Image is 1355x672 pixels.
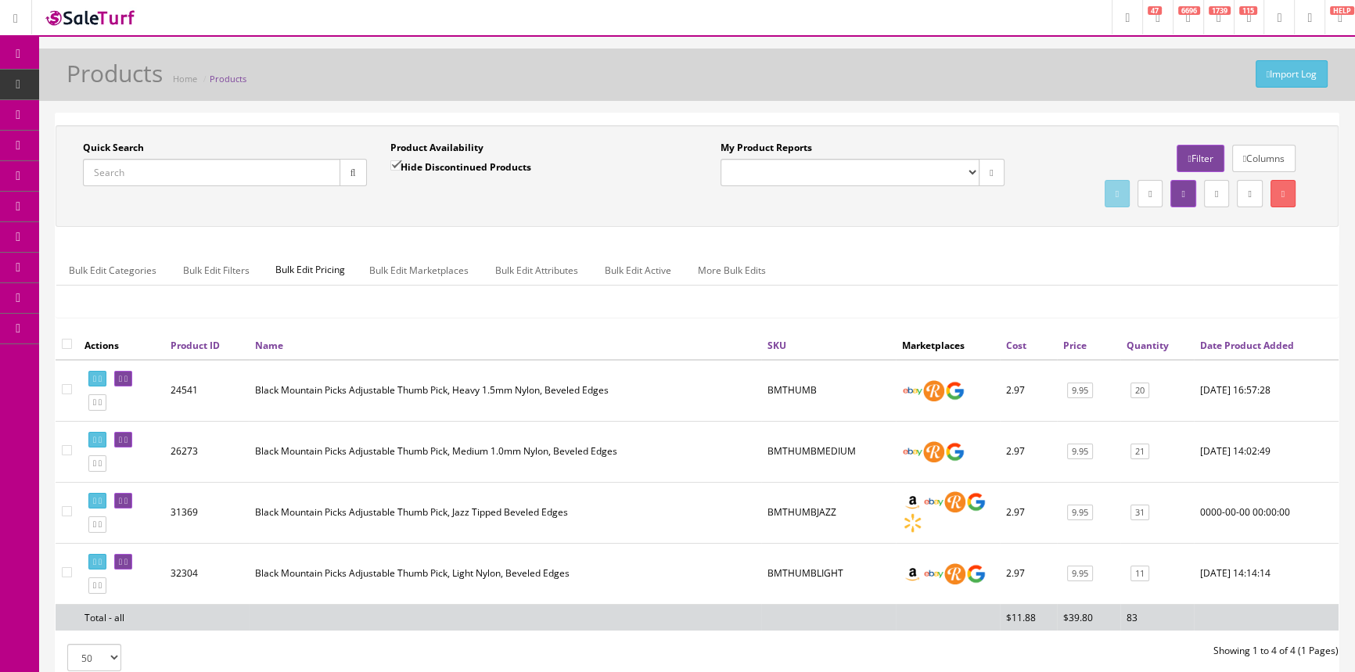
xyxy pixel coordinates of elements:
td: 83 [1120,604,1194,631]
label: My Product Reports [721,141,812,155]
td: 2020-09-09 16:57:28 [1194,360,1339,422]
td: 2.97 [1000,421,1057,482]
td: Black Mountain Picks Adjustable Thumb Pick, Medium 1.0mm Nylon, Beveled Edges [249,421,761,482]
td: BMTHUMBMEDIUM [761,421,896,482]
img: google_shopping [965,563,987,584]
span: HELP [1330,6,1354,15]
img: reverb [923,441,944,462]
img: ebay [923,563,944,584]
img: amazon [902,563,923,584]
a: 11 [1130,566,1149,582]
a: Price [1063,339,1087,352]
img: reverb [944,563,965,584]
a: Date Product Added [1200,339,1294,352]
label: Hide Discontinued Products [390,159,531,174]
a: 9.95 [1067,383,1093,399]
img: reverb [944,491,965,512]
h1: Products [66,60,163,86]
td: 2022-11-28 14:14:14 [1194,543,1339,604]
td: 2.97 [1000,360,1057,422]
th: Marketplaces [896,331,1000,359]
img: ebay [902,441,923,462]
td: Black Mountain Picks Adjustable Thumb Pick, Heavy 1.5mm Nylon, Beveled Edges [249,360,761,422]
a: Products [210,73,246,84]
td: Black Mountain Picks Adjustable Thumb Pick, Jazz Tipped Beveled Edges [249,482,761,543]
td: 0000-00-00 00:00:00 [1194,482,1339,543]
a: 20 [1130,383,1149,399]
input: Search [83,159,340,186]
span: 1739 [1209,6,1231,15]
a: Quantity [1127,339,1169,352]
div: Showing 1 to 4 of 4 (1 Pages) [697,644,1350,658]
a: Columns [1232,145,1296,172]
a: Bulk Edit Active [592,255,684,286]
img: SaleTurf [44,7,138,28]
a: Bulk Edit Marketplaces [357,255,481,286]
td: 31369 [164,482,249,543]
a: More Bulk Edits [685,255,778,286]
td: 26273 [164,421,249,482]
a: Home [173,73,197,84]
td: BMTHUMBJAZZ [761,482,896,543]
a: Filter [1177,145,1224,172]
td: 24541 [164,360,249,422]
a: 9.95 [1067,444,1093,460]
label: Product Availability [390,141,483,155]
a: 9.95 [1067,566,1093,582]
td: 2021-02-24 14:02:49 [1194,421,1339,482]
a: Bulk Edit Filters [171,255,262,286]
span: 115 [1239,6,1257,15]
a: 9.95 [1067,505,1093,521]
a: SKU [767,339,786,352]
td: Total - all [78,604,164,631]
a: Name [255,339,283,352]
th: Actions [78,331,164,359]
td: $11.88 [1000,604,1057,631]
a: Cost [1006,339,1026,352]
a: 21 [1130,444,1149,460]
span: 47 [1148,6,1162,15]
span: Bulk Edit Pricing [264,255,357,285]
td: BMTHUMB [761,360,896,422]
td: $39.80 [1057,604,1120,631]
img: google_shopping [944,441,965,462]
img: reverb [923,380,944,401]
td: 2.97 [1000,543,1057,604]
td: 2.97 [1000,482,1057,543]
img: google_shopping [944,380,965,401]
img: ebay [923,491,944,512]
a: 31 [1130,505,1149,521]
td: BMTHUMBLIGHT [761,543,896,604]
img: amazon [902,491,923,512]
td: 32304 [164,543,249,604]
span: 6696 [1178,6,1200,15]
td: Black Mountain Picks Adjustable Thumb Pick, Light Nylon, Beveled Edges [249,543,761,604]
a: Bulk Edit Attributes [483,255,591,286]
img: google_shopping [965,491,987,512]
a: Import Log [1256,60,1328,88]
input: Hide Discontinued Products [390,160,401,171]
img: walmart [902,512,923,534]
img: ebay [902,380,923,401]
a: Bulk Edit Categories [56,255,169,286]
a: Product ID [171,339,220,352]
label: Quick Search [83,141,144,155]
